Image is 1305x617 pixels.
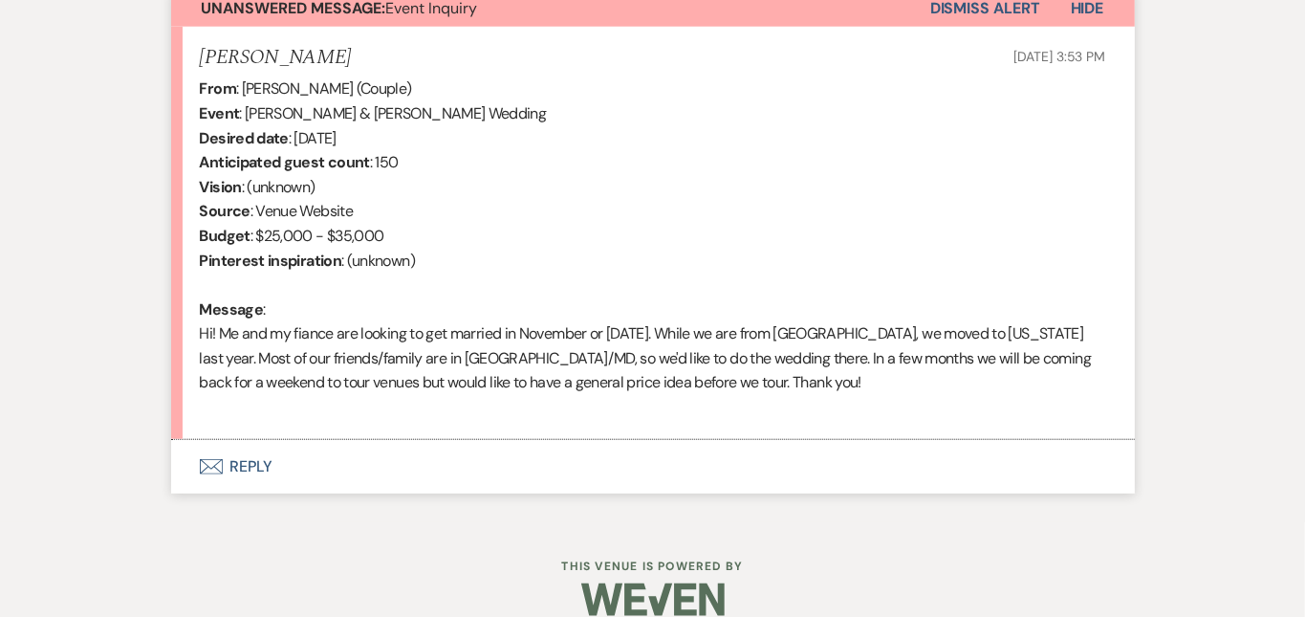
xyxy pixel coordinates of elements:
h5: [PERSON_NAME] [200,46,352,70]
b: Event [200,103,240,123]
b: Anticipated guest count [200,152,370,172]
b: Budget [200,226,250,246]
b: Pinterest inspiration [200,251,342,271]
span: [DATE] 3:53 PM [1013,48,1105,65]
b: Source [200,201,250,221]
div: : [PERSON_NAME] (Couple) : [PERSON_NAME] & [PERSON_NAME] Wedding : [DATE] : 150 : (unknown) : Ven... [200,77,1106,419]
b: Vision [200,177,242,197]
button: Reply [171,440,1135,494]
b: From [200,78,236,99]
b: Message [200,299,264,320]
b: Desired date [200,128,289,148]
